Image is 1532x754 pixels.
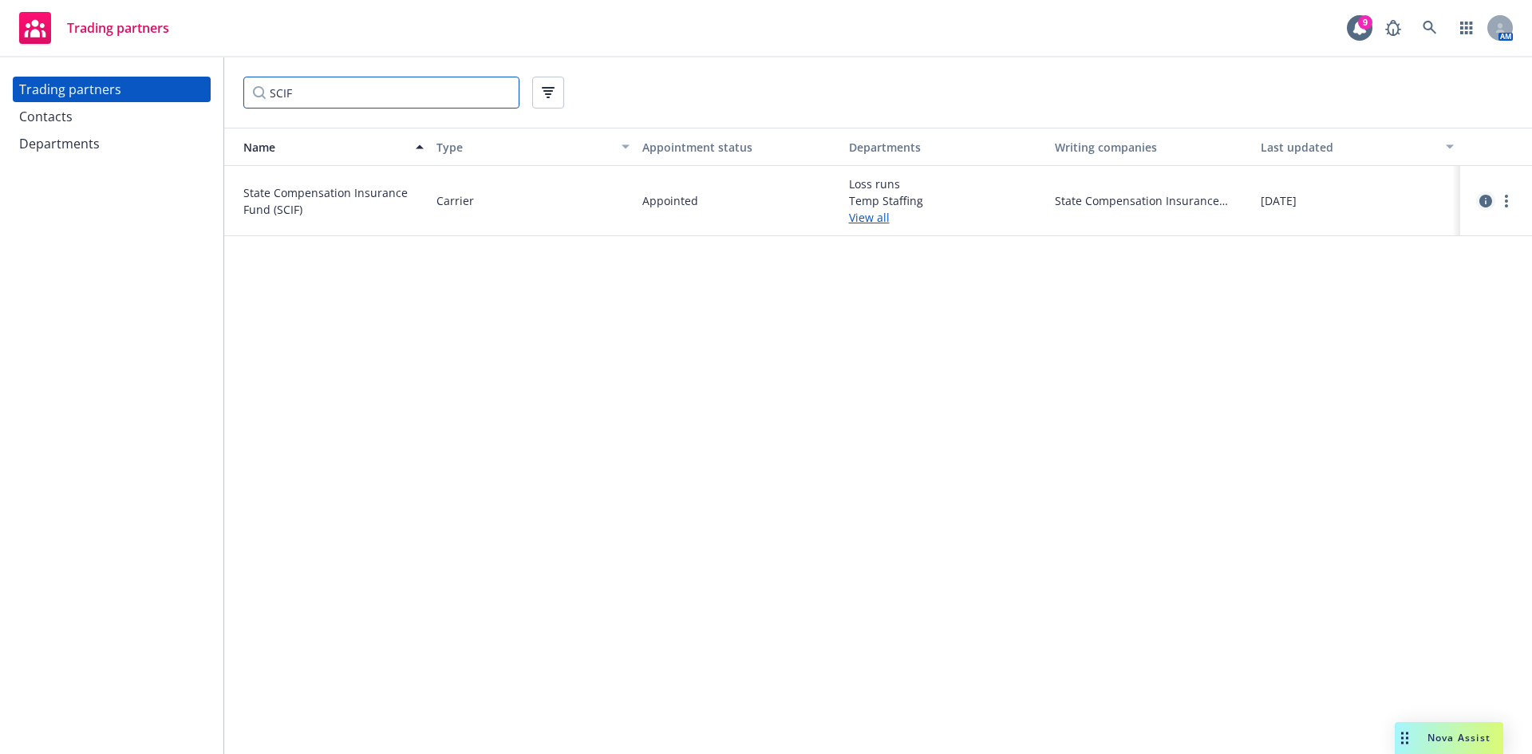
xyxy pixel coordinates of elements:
[1055,192,1248,209] span: State Compensation Insurance Fund
[231,139,406,156] div: Name
[849,209,1042,226] a: View all
[224,128,430,166] button: Name
[849,192,1042,209] span: Temp Staffing
[19,104,73,129] div: Contacts
[1427,731,1491,744] span: Nova Assist
[430,128,636,166] button: Type
[1395,722,1503,754] button: Nova Assist
[1451,12,1483,44] a: Switch app
[19,131,100,156] div: Departments
[1358,15,1372,30] div: 9
[436,139,612,156] div: Type
[1414,12,1446,44] a: Search
[436,192,474,209] span: Carrier
[67,22,169,34] span: Trading partners
[1497,191,1516,211] a: more
[13,6,176,50] a: Trading partners
[13,131,211,156] a: Departments
[1055,139,1248,156] div: Writing companies
[1476,191,1495,211] a: circleInformation
[1261,139,1436,156] div: Last updated
[849,176,1042,192] span: Loss runs
[13,104,211,129] a: Contacts
[13,77,211,102] a: Trading partners
[243,77,519,109] input: Filter by keyword...
[843,128,1048,166] button: Departments
[1254,128,1460,166] button: Last updated
[1261,192,1297,209] span: [DATE]
[636,128,842,166] button: Appointment status
[1048,128,1254,166] button: Writing companies
[642,139,835,156] div: Appointment status
[849,139,1042,156] div: Departments
[1395,722,1415,754] div: Drag to move
[243,184,424,218] span: State Compensation Insurance Fund (SCIF)
[642,192,698,209] span: Appointed
[1377,12,1409,44] a: Report a Bug
[19,77,121,102] div: Trading partners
